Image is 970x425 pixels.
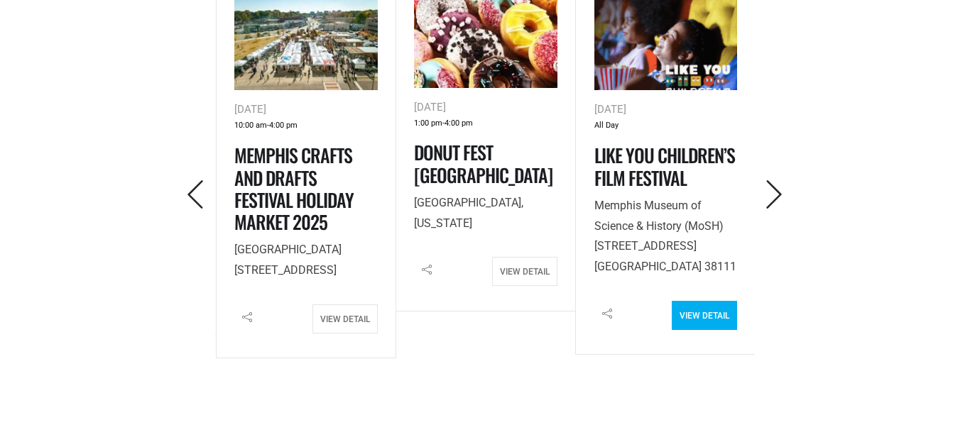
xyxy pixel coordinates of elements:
[234,118,267,133] span: 10:00 am
[234,141,354,236] a: Memphis Crafts and Drafts Festival Holiday Market 2025
[414,196,523,230] span: [GEOGRAPHIC_DATA], [US_STATE]
[755,178,794,212] button: Next
[414,101,446,114] span: [DATE]
[414,116,557,131] div: -
[312,304,378,333] a: View Detail
[594,118,618,133] span: All Day
[414,257,440,282] i: Share
[234,304,260,330] i: Share
[445,116,473,131] span: 4:00 pm
[760,180,789,209] i: Next
[269,118,298,133] span: 4:00 pm
[594,196,738,277] p: [STREET_ADDRESS] [GEOGRAPHIC_DATA] 38111
[672,301,737,330] a: View Detail
[234,103,266,116] span: [DATE]
[492,257,557,286] a: View Detail
[234,118,378,133] div: -
[414,138,552,188] a: Donut Fest [GEOGRAPHIC_DATA]
[414,116,442,131] span: 1:00 pm
[594,141,735,191] a: Like You Children’s Film Festival
[594,301,620,326] i: Share
[181,180,210,209] i: Previous
[176,178,215,212] button: Previous
[234,240,378,281] p: [STREET_ADDRESS]
[234,243,342,256] span: [GEOGRAPHIC_DATA]
[594,199,724,233] span: Memphis Museum of Science & History (MoSH)
[594,103,626,116] span: [DATE]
